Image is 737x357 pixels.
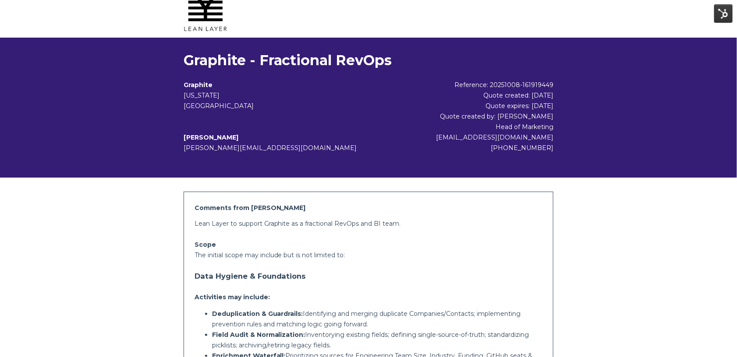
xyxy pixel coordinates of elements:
[436,112,553,152] span: Quote created by: [PERSON_NAME] Head of Marketing [EMAIL_ADDRESS][DOMAIN_NAME] [PHONE_NUMBER]
[184,144,357,152] span: [PERSON_NAME][EMAIL_ADDRESS][DOMAIN_NAME]
[195,267,543,285] h3: Data Hygiene & Foundations
[387,90,553,101] div: Quote created: [DATE]
[195,203,543,213] h2: Comments from [PERSON_NAME]
[212,329,543,350] p: Inventorying existing fields; defining single‑source‑of‑truth; standardizing picklists; archiving...
[195,241,216,248] strong: Scope
[184,90,387,111] address: [US_STATE] [GEOGRAPHIC_DATA]
[195,293,270,301] strong: Activities may include:
[212,308,543,329] p: Identifying and merging duplicate Companies/Contacts; implementing prevention rules and matching ...
[714,4,733,23] img: HubSpot Tools Menu Toggle
[195,250,543,260] p: The initial scope may include but is not limited to:
[212,310,303,318] strong: Deduplication & Guardrails:
[184,81,213,89] b: Graphite
[212,331,305,339] strong: Field Audit & Normalization:
[387,80,553,90] div: Reference: 20251008-161919449
[195,218,543,229] p: Lean Layer to support Graphite as a fractional RevOps and BI team.
[184,52,554,69] h1: Graphite - Fractional RevOps
[184,133,238,141] b: [PERSON_NAME]
[387,101,553,111] div: Quote expires: [DATE]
